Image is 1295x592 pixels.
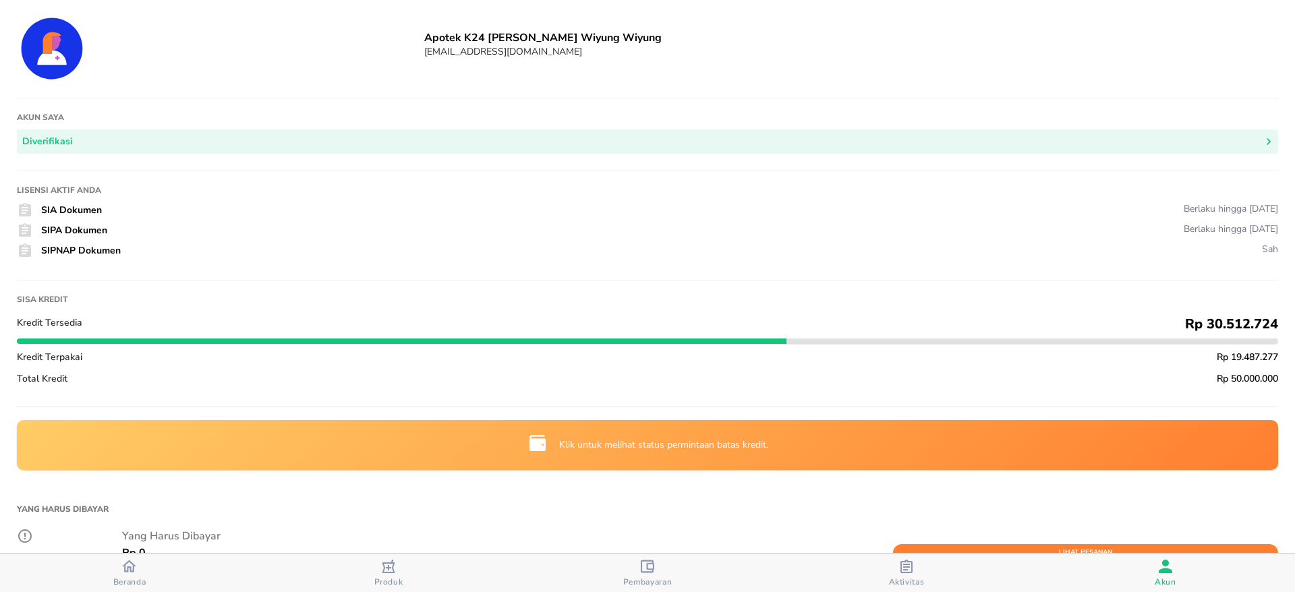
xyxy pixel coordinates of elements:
p: Yang Harus Dibayar [122,528,1278,544]
span: SIA Dokumen [41,204,102,216]
h6: Apotek K24 [PERSON_NAME] Wiyung Wiyung [424,30,1278,45]
span: Akun [1155,576,1176,587]
button: Akun [1036,554,1295,592]
button: Aktivitas [777,554,1036,592]
h1: Lisensi Aktif Anda [17,185,1278,196]
span: SIPNAP Dokumen [41,244,121,257]
span: Aktivitas [889,576,925,587]
div: Berlaku hingga [DATE] [1184,202,1278,215]
h1: Akun saya [17,112,1278,123]
div: Sah [1262,243,1278,256]
span: Kredit Tersedia [17,316,82,329]
button: Pembayaran [518,554,777,592]
h1: Yang Harus Dibayar [17,497,1278,521]
span: Rp 19.487.277 [1217,351,1278,363]
span: Lihat Pesanan [900,547,1271,559]
img: Account Details [17,13,87,84]
span: Rp 30.512.724 [1185,315,1278,333]
button: Produk [259,554,518,592]
div: Diverifikasi [22,134,73,150]
button: Lihat Pesanan [893,544,1278,562]
div: Berlaku hingga [DATE] [1184,223,1278,235]
span: Rp 50.000.000 [1217,372,1278,385]
span: SIPA Dokumen [41,224,107,237]
button: Diverifikasi [17,129,1278,154]
img: credit-limit-upgrade-request-icon [527,432,548,454]
span: Produk [374,576,403,587]
span: Kredit Terpakai [17,351,82,363]
p: Klik untuk melihat status permintaan batas kredit. [559,438,768,452]
p: Rp 0 [122,545,146,561]
span: Pembayaran [623,576,672,587]
span: Total Kredit [17,372,67,385]
h1: Sisa kredit [17,294,1278,305]
span: Beranda [113,576,146,587]
h6: [EMAIL_ADDRESS][DOMAIN_NAME] [424,45,1278,58]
